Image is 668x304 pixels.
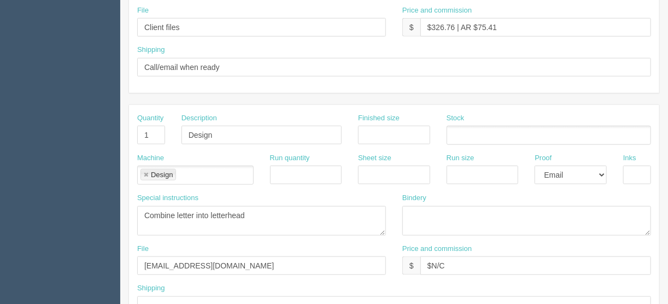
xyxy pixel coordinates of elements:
[358,153,391,163] label: Sheet size
[535,153,552,163] label: Proof
[137,153,164,163] label: Machine
[402,244,472,254] label: Price and commission
[402,5,472,16] label: Price and commission
[181,113,217,124] label: Description
[137,193,198,203] label: Special instructions
[270,153,310,163] label: Run quantity
[137,283,165,294] label: Shipping
[137,45,165,55] label: Shipping
[137,113,163,124] label: Quantity
[358,113,400,124] label: Finished size
[623,153,636,163] label: Inks
[447,153,474,163] label: Run size
[447,113,465,124] label: Stock
[402,18,420,37] div: $
[137,244,149,254] label: File
[151,171,173,178] div: Design
[402,256,420,275] div: $
[137,5,149,16] label: File
[402,193,426,203] label: Bindery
